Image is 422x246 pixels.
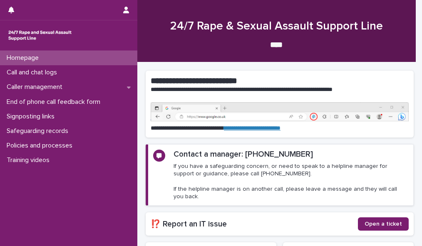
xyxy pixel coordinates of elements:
p: Safeguarding records [3,127,75,135]
p: Caller management [3,83,69,91]
p: Call and chat logs [3,69,64,76]
p: If you have a safeguarding concern, or need to speak to a helpline manager for support or guidanc... [174,162,408,200]
p: Signposting links [3,113,61,121]
h2: ⁉️ Report an IT issue [151,219,358,229]
p: Homepage [3,54,45,62]
img: rhQMoQhaT3yELyF149Cw [7,27,73,44]
h2: Contact a manager: [PHONE_NUMBER] [174,150,313,159]
h1: 24/7 Rape & Sexual Assault Support Line [146,20,407,34]
span: Open a ticket [365,221,402,227]
p: Training videos [3,156,56,164]
p: End of phone call feedback form [3,98,107,106]
img: https%3A%2F%2Fcdn.document360.io%2F0deca9d6-0dac-4e56-9e8f-8d9979bfce0e%2FImages%2FDocumentation%... [151,102,409,122]
a: Open a ticket [358,217,409,231]
p: Policies and processes [3,142,79,150]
